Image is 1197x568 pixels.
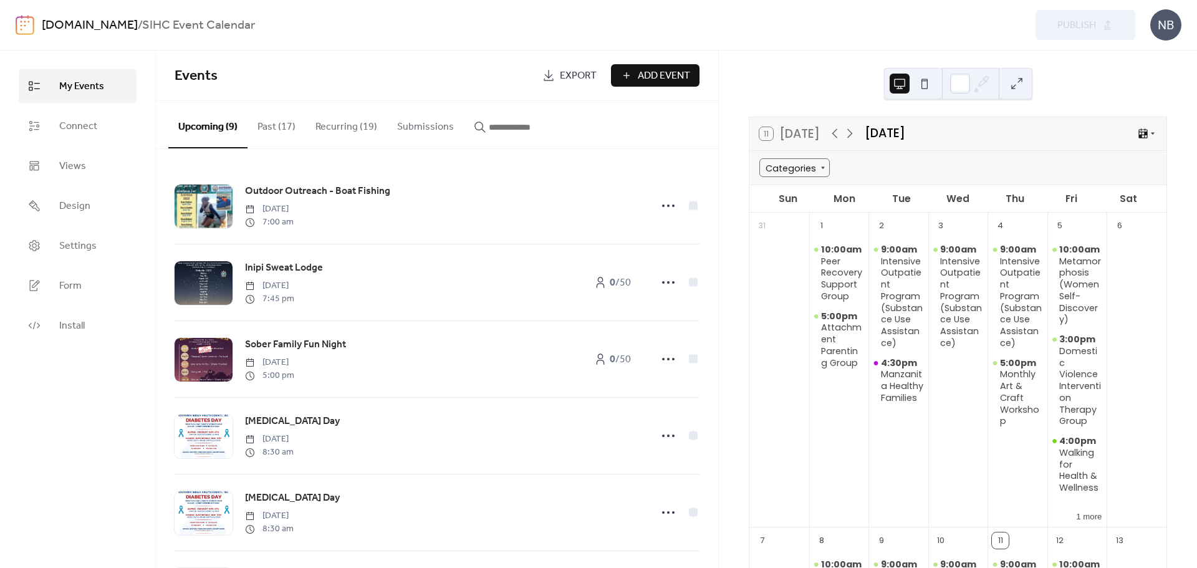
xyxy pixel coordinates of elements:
[992,532,1008,549] div: 11
[881,368,923,403] div: Manzanita Healthy Families
[245,292,294,306] span: 7:45 pm
[1052,218,1068,234] div: 5
[940,256,983,349] div: Intensive Outpatient Program (Substance Use Assistance)
[759,185,816,212] div: Sun
[865,125,905,143] div: [DATE]
[1071,509,1107,522] button: 1 more
[1000,256,1042,349] div: Intensive Outpatient Program (Substance Use Assistance)
[611,64,699,87] a: Add Event
[245,279,294,292] span: [DATE]
[59,119,97,134] span: Connect
[809,244,869,302] div: Peer Recovery Support Group
[581,271,643,294] a: 0/50
[868,357,928,404] div: Manzanita Healthy Families
[986,185,1043,212] div: Thu
[1112,532,1128,549] div: 13
[1150,9,1181,41] div: NB
[821,322,863,368] div: Attachment Parenting Group
[245,356,294,369] span: [DATE]
[881,244,919,256] span: 9:00am
[19,269,137,302] a: Form
[1047,334,1107,427] div: Domestic Violence Intervention Therapy Group
[245,491,340,506] span: [MEDICAL_DATA] Day
[821,244,863,256] span: 10:00am
[1059,244,1102,256] span: 10:00am
[245,337,346,352] span: Sober Family Fun Night
[873,185,930,212] div: Tue
[245,184,390,199] span: Outdoor Outreach - Boat Fishing
[19,69,137,103] a: My Events
[59,199,90,214] span: Design
[245,203,294,216] span: [DATE]
[1000,368,1042,427] div: Monthly Art & Craft Workshop
[387,101,464,147] button: Submissions
[245,433,294,446] span: [DATE]
[248,101,305,147] button: Past (17)
[19,109,137,143] a: Connect
[930,185,986,212] div: Wed
[1052,532,1068,549] div: 12
[988,357,1047,427] div: Monthly Art & Craft Workshop
[610,276,631,291] span: / 50
[138,14,142,37] b: /
[868,244,928,349] div: Intensive Outpatient Program (Substance Use Assistance)
[42,14,138,37] a: [DOMAIN_NAME]
[59,79,104,94] span: My Events
[873,218,889,234] div: 2
[245,216,294,229] span: 7:00 am
[245,490,340,506] a: [MEDICAL_DATA] Day
[928,244,988,349] div: Intensive Outpatient Program (Substance Use Assistance)
[59,319,85,334] span: Install
[533,64,606,87] a: Export
[16,15,34,35] img: logo
[142,14,255,37] b: SIHC Event Calendar
[245,413,340,430] a: [MEDICAL_DATA] Day
[814,532,830,549] div: 8
[245,446,294,459] span: 8:30 am
[245,522,294,536] span: 8:30 am
[754,532,770,549] div: 7
[881,256,923,349] div: Intensive Outpatient Program (Substance Use Assistance)
[19,309,137,342] a: Install
[59,239,97,254] span: Settings
[809,310,869,369] div: Attachment Parenting Group
[1059,334,1097,345] span: 3:00pm
[245,260,323,276] a: Inipi Sweat Lodge
[1100,185,1156,212] div: Sat
[933,218,949,234] div: 3
[610,352,631,367] span: / 50
[754,218,770,234] div: 31
[992,218,1008,234] div: 4
[1047,435,1107,494] div: Walking for Health & Wellness
[881,357,919,369] span: 4:30pm
[245,183,390,200] a: Outdoor Outreach - Boat Fishing
[988,244,1047,349] div: Intensive Outpatient Program (Substance Use Assistance)
[19,229,137,262] a: Settings
[873,532,889,549] div: 9
[610,350,615,369] b: 0
[245,509,294,522] span: [DATE]
[1043,185,1100,212] div: Fri
[59,159,86,174] span: Views
[1059,447,1102,494] div: Walking for Health & Wellness
[1112,218,1128,234] div: 6
[1047,244,1107,325] div: Metamorphosis (Women Self-Discovery)
[638,69,690,84] span: Add Event
[59,279,82,294] span: Form
[560,69,597,84] span: Export
[168,101,248,148] button: Upcoming (9)
[940,244,978,256] span: 9:00am
[175,62,218,90] span: Events
[19,189,137,223] a: Design
[1059,345,1102,427] div: Domestic Violence Intervention Therapy Group
[1059,435,1098,447] span: 4:00pm
[821,256,863,302] div: Peer Recovery Support Group
[581,348,643,370] a: 0/50
[821,310,859,322] span: 5:00pm
[1000,244,1038,256] span: 9:00am
[19,149,137,183] a: Views
[1059,256,1102,325] div: Metamorphosis (Women Self-Discovery)
[1000,357,1038,369] span: 5:00pm
[245,337,346,353] a: Sober Family Fun Night
[245,369,294,382] span: 5:00 pm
